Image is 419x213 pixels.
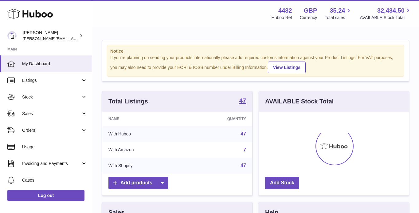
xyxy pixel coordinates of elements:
a: View Listings [268,62,306,73]
div: [PERSON_NAME] [23,30,78,42]
a: Add products [108,177,168,189]
span: Sales [22,111,81,117]
a: 32,434.50 AVAILABLE Stock Total [360,6,412,21]
span: 35.24 [330,6,345,15]
span: My Dashboard [22,61,87,67]
span: Cases [22,177,87,183]
span: 32,434.50 [377,6,405,15]
strong: 4432 [278,6,292,15]
img: akhil@amalachai.com [7,31,17,40]
a: Log out [7,190,84,201]
th: Name [102,112,184,126]
h3: AVAILABLE Stock Total [265,97,334,106]
span: Listings [22,78,81,83]
span: Orders [22,127,81,133]
span: [PERSON_NAME][EMAIL_ADDRESS][DOMAIN_NAME] [23,36,123,41]
h3: Total Listings [108,97,148,106]
td: With Shopify [102,158,184,174]
a: 47 [239,98,246,105]
div: If you're planning on sending your products internationally please add required customs informati... [110,55,401,73]
a: 47 [241,163,246,168]
a: 47 [241,131,246,136]
td: With Amazon [102,142,184,158]
span: AVAILABLE Stock Total [360,15,412,21]
strong: 47 [239,98,246,104]
strong: GBP [304,6,317,15]
a: 7 [243,147,246,152]
span: Invoicing and Payments [22,161,81,167]
span: Total sales [325,15,352,21]
td: With Huboo [102,126,184,142]
div: Huboo Ref [272,15,292,21]
a: Add Stock [265,177,299,189]
th: Quantity [184,112,252,126]
a: 35.24 Total sales [325,6,352,21]
span: Stock [22,94,81,100]
strong: Notice [110,48,401,54]
div: Currency [300,15,317,21]
span: Usage [22,144,87,150]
